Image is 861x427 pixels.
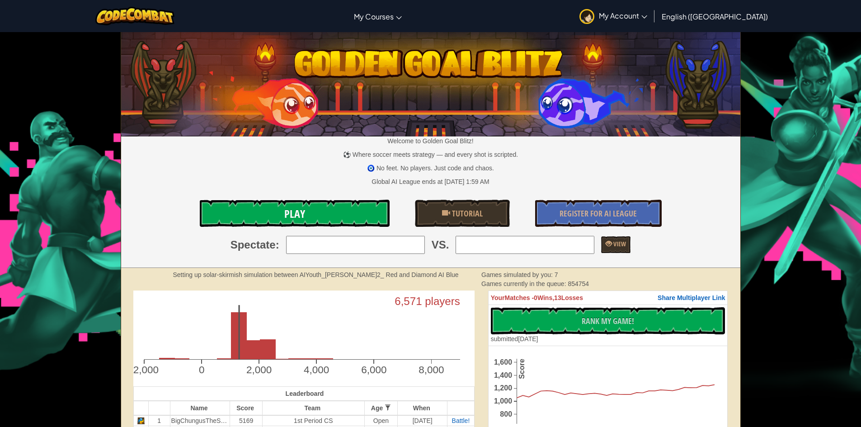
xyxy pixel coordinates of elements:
[130,364,159,375] text: -2,000
[246,364,272,375] text: 2,000
[494,371,512,379] text: 1,400
[354,12,394,21] span: My Courses
[561,294,583,301] span: Losses
[432,237,449,253] span: VS.
[657,4,772,28] a: English ([GEOGRAPHIC_DATA])
[575,2,652,30] a: My Account
[658,294,725,301] span: Share Multiplayer Link
[491,307,725,334] button: Rank My Game!
[121,28,740,136] img: Golden Goal
[555,271,558,278] span: 7
[364,415,398,426] td: Open
[95,7,174,25] img: CodeCombat logo
[121,136,740,145] p: Welcome to Golden Goal Blitz!
[500,410,512,418] text: 800
[560,208,637,219] span: Register for AI League
[452,417,470,424] a: Battle!
[148,415,170,426] td: 1
[481,271,555,278] span: Games simulated by you:
[361,364,386,375] text: 6,000
[121,150,740,159] p: ⚽ Where soccer meets strategy — and every shot is scripted.
[494,384,512,392] text: 1,200
[599,11,647,20] span: My Account
[398,401,447,415] th: When
[612,239,626,248] span: View
[419,364,444,375] text: 8,000
[170,401,230,415] th: Name
[415,200,510,227] a: Tutorial
[121,164,740,173] p: 🧿 No feet. No players. Just code and chaos.
[284,206,305,221] span: Play
[568,280,589,287] span: 854754
[262,401,364,415] th: Team
[662,12,768,21] span: English ([GEOGRAPHIC_DATA])
[276,237,279,253] span: :
[481,280,568,287] span: Games currently in the queue:
[286,390,324,397] span: Leaderboard
[491,334,538,343] div: [DATE]
[505,294,534,301] span: Matches -
[582,315,634,327] span: Rank My Game!
[349,4,406,28] a: My Courses
[304,364,329,375] text: 4,000
[231,237,276,253] span: Spectate
[173,271,459,278] strong: Setting up solar-skirmish simulation between AIYouth_[PERSON_NAME]2_ Red and Diamond AI Blue
[398,415,447,426] td: [DATE]
[579,9,594,24] img: avatar
[395,295,460,307] text: 6,571 players
[491,294,505,301] span: Your
[535,200,662,227] a: Register for AI League
[450,208,483,219] span: Tutorial
[372,177,489,186] div: Global AI League ends at [DATE] 1:59 AM
[230,401,262,415] th: Score
[518,359,526,379] text: Score
[230,415,262,426] td: 5169
[170,415,230,426] td: BigChungusTheSecond
[262,415,364,426] td: 1st Period CS
[488,291,728,305] th: 0 13
[491,335,518,343] span: submitted
[494,358,512,366] text: 1,600
[364,401,398,415] th: Age
[198,364,204,375] text: 0
[494,397,512,405] text: 1,000
[537,294,554,301] span: Wins,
